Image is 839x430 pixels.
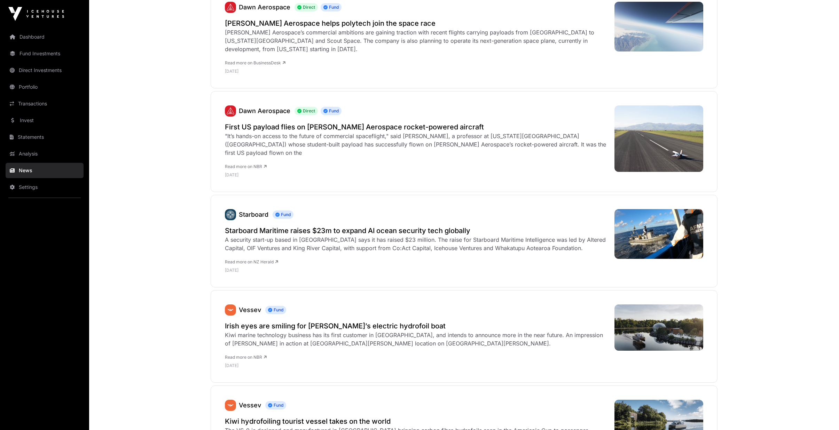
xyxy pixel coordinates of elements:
[225,304,236,316] a: Vessev
[225,69,607,74] p: [DATE]
[6,46,84,61] a: Fund Investments
[225,416,607,426] a: Kiwi hydrofoiling tourist vessel takes on the world
[321,107,342,115] span: Fund
[6,63,84,78] a: Direct Investments
[6,129,84,145] a: Statements
[614,2,703,51] img: Dawn-Aerospace-Cal-Poly-flight.jpg
[225,132,607,157] div: "It’s hands-on access to the future of commercial spaceflight," said [PERSON_NAME], a professor a...
[6,146,84,161] a: Analysis
[225,355,267,360] a: Read more on NBR
[225,304,236,316] img: SVGs_Vessev.svg
[8,7,64,21] img: Icehouse Ventures Logo
[225,209,236,220] a: Starboard
[225,28,607,53] div: [PERSON_NAME] Aerospace’s commercial ambitions are gaining traction with recent flights carrying ...
[6,113,84,128] a: Invest
[225,172,607,178] p: [DATE]
[295,107,318,115] span: Direct
[614,105,703,172] img: Dawn-Aerospace-Aurora-with-Cal-Poly-Payload-Landed-on-Tawhaki-Runway_5388.jpeg
[225,400,236,411] a: Vessev
[6,163,84,178] a: News
[614,304,703,351] img: Vessev-at-Finn-Lough_7965.jpeg
[225,226,607,236] a: Starboard Maritime raises $23m to expand AI ocean security tech globally
[225,259,278,264] a: Read more on NZ Herald
[225,363,607,368] p: [DATE]
[273,210,293,219] span: Fund
[225,209,236,220] img: Starboard-Favicon.svg
[225,236,607,252] div: A security start-up based in [GEOGRAPHIC_DATA] says it has raised $23 million. The raise for Star...
[225,321,607,331] a: Irish eyes are smiling for [PERSON_NAME]’s electric hydrofoil boat
[225,268,607,273] p: [DATE]
[225,2,236,13] a: Dawn Aerospace
[225,400,236,411] img: SVGs_Vessev.svg
[6,29,84,45] a: Dashboard
[6,180,84,195] a: Settings
[239,211,268,218] a: Starboard
[225,105,236,117] a: Dawn Aerospace
[225,2,236,13] img: Dawn-Icon.svg
[225,18,607,28] a: [PERSON_NAME] Aerospace helps polytech join the space race
[6,96,84,111] a: Transactions
[239,401,261,409] a: Vessev
[225,122,607,132] a: First US payload flies on [PERSON_NAME] Aerospace rocket-powered aircraft
[239,306,261,313] a: Vessev
[6,79,84,95] a: Portfolio
[225,60,285,65] a: Read more on BusinessDesk
[804,397,839,430] iframe: Chat Widget
[295,3,318,11] span: Direct
[239,107,290,114] a: Dawn Aerospace
[265,401,286,409] span: Fund
[225,105,236,117] img: Dawn-Icon.svg
[239,3,290,11] a: Dawn Aerospace
[321,3,342,11] span: Fund
[265,306,286,314] span: Fund
[614,209,703,259] img: DGVVI57CDNBRLF6J5A5ONJP5UI.jpg
[225,164,267,169] a: Read more on NBR
[225,331,607,348] div: Kiwi marine technology business has its first customer in [GEOGRAPHIC_DATA], and intends to annou...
